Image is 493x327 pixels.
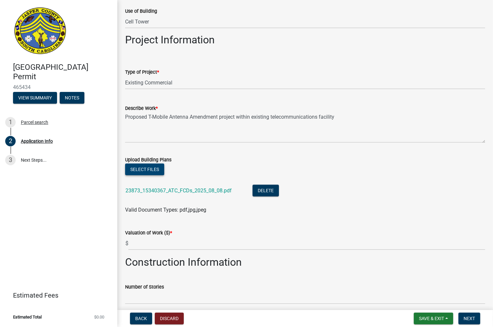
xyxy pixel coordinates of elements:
div: Parcel search [21,120,48,125]
wm-modal-confirm: Notes [60,96,84,101]
h2: Construction Information [125,256,485,268]
button: Next [458,313,480,324]
label: Valuation of Work ($) [125,231,172,235]
label: Use of Building [125,9,157,14]
button: Select files [125,164,164,175]
div: 3 [5,155,16,165]
wm-modal-confirm: Delete Document [253,188,279,194]
span: Valid Document Types: pdf,jpg,jpeg [125,207,206,213]
span: Estimated Total [13,315,42,319]
button: Discard [155,313,184,324]
span: 465434 [13,84,104,90]
button: Notes [60,92,84,104]
img: Jasper County, South Carolina [13,7,67,56]
h4: [GEOGRAPHIC_DATA] Permit [13,63,112,82]
div: Application Info [21,139,53,143]
span: $0.00 [94,315,104,319]
span: Back [135,316,147,321]
wm-modal-confirm: Summary [13,96,57,101]
label: Describe Work [125,106,158,111]
button: Save & Exit [414,313,453,324]
button: View Summary [13,92,57,104]
span: $ [125,237,129,250]
div: 1 [5,117,16,127]
label: Type of Project [125,70,159,75]
button: Back [130,313,152,324]
span: Next [464,316,475,321]
a: Estimated Fees [5,289,107,302]
h2: Project Information [125,34,485,46]
label: Number of Stories [125,285,164,290]
a: 23873_15340367_ATC_FCDs_2025_08_08.pdf [125,187,232,194]
button: Delete [253,185,279,197]
div: 2 [5,136,16,146]
span: Save & Exit [419,316,444,321]
label: Upload Building Plans [125,158,171,162]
